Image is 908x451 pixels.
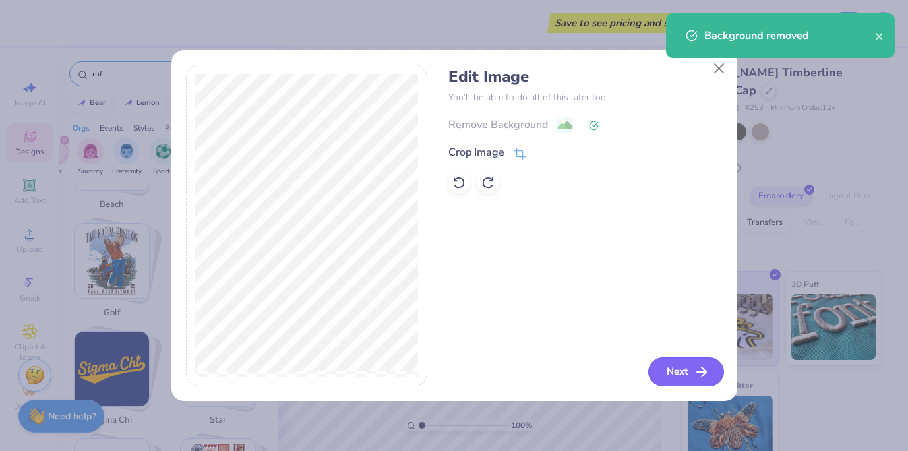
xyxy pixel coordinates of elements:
button: Next [648,357,724,386]
p: You’ll be able to do all of this later too. [448,90,722,104]
button: close [875,28,884,44]
h4: Edit Image [448,67,722,86]
div: Crop Image [448,144,504,160]
div: Background removed [704,28,875,44]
